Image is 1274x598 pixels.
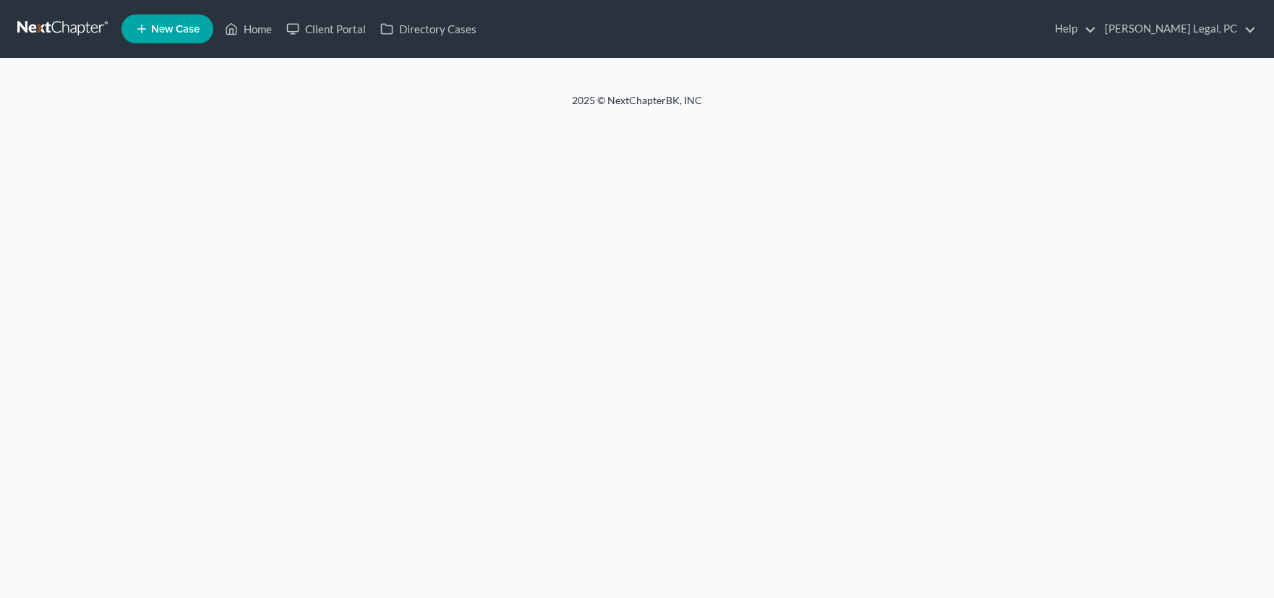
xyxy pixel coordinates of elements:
a: Directory Cases [373,16,484,42]
a: [PERSON_NAME] Legal, PC [1098,16,1256,42]
a: Help [1048,16,1096,42]
div: 2025 © NextChapterBK, INC [225,93,1049,119]
a: Home [218,16,279,42]
new-legal-case-button: New Case [121,14,213,43]
a: Client Portal [279,16,373,42]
